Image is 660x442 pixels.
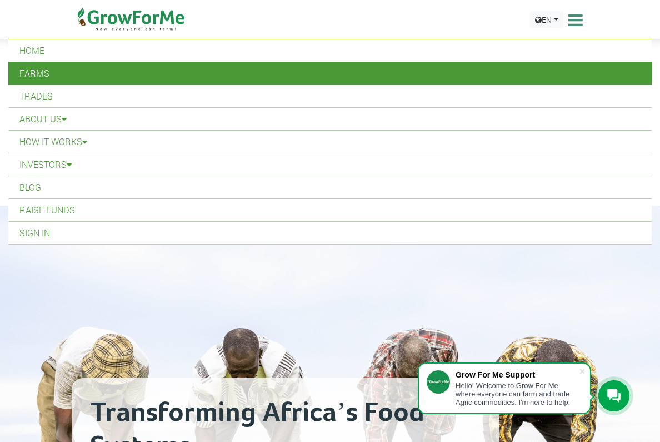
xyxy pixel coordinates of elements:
a: Raise Funds [8,199,652,221]
a: Sign In [8,222,652,244]
a: Farms [8,62,652,85]
a: Blog [8,176,652,198]
div: Grow For Me Support [456,370,579,379]
a: Trades [8,85,652,107]
a: Investors [8,153,652,176]
a: How it Works [8,131,652,153]
a: About Us [8,108,652,130]
a: EN [530,11,563,28]
a: Home [8,39,652,62]
div: Hello! Welcome to Grow For Me where everyone can farm and trade Agric commodities. I'm here to help. [456,381,579,406]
